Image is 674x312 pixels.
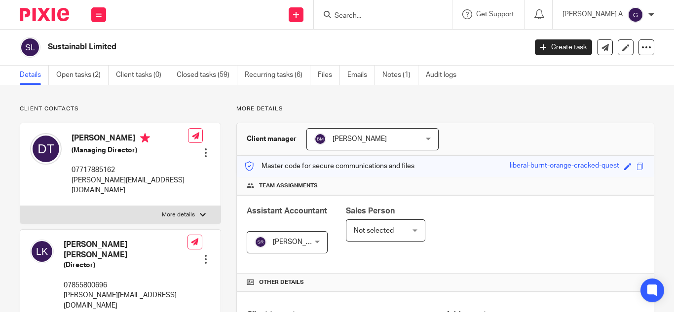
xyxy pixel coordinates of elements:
[64,280,187,290] p: 07855800696
[426,66,464,85] a: Audit logs
[535,39,592,55] a: Create task
[64,260,187,270] h5: (Director)
[333,136,387,142] span: [PERSON_NAME]
[20,105,221,113] p: Client contacts
[318,66,340,85] a: Files
[562,9,623,19] p: [PERSON_NAME] A
[247,207,327,215] span: Assistant Accountant
[255,236,266,248] img: svg%3E
[20,66,49,85] a: Details
[20,37,40,58] img: svg%3E
[314,133,326,145] img: svg%3E
[259,278,304,286] span: Other details
[236,105,654,113] p: More details
[56,66,109,85] a: Open tasks (2)
[72,175,188,196] p: [PERSON_NAME][EMAIL_ADDRESS][DOMAIN_NAME]
[476,11,514,18] span: Get Support
[30,133,62,165] img: svg%3E
[72,145,188,155] h5: (Managing Director)
[247,134,297,144] h3: Client manager
[162,211,195,219] p: More details
[72,133,188,145] h4: [PERSON_NAME]
[140,133,150,143] i: Primary
[244,161,414,171] p: Master code for secure communications and files
[347,66,375,85] a: Emails
[259,182,318,190] span: Team assignments
[334,12,422,21] input: Search
[72,165,188,175] p: 07717885162
[116,66,169,85] a: Client tasks (0)
[346,207,395,215] span: Sales Person
[354,227,394,234] span: Not selected
[48,42,426,52] h2: Sustainabl Limited
[382,66,418,85] a: Notes (1)
[30,240,54,263] img: svg%3E
[20,8,69,21] img: Pixie
[273,239,327,245] span: [PERSON_NAME]
[628,7,643,23] img: svg%3E
[245,66,310,85] a: Recurring tasks (6)
[177,66,237,85] a: Closed tasks (59)
[510,161,619,172] div: liberal-burnt-orange-cracked-quest
[64,290,187,311] p: [PERSON_NAME][EMAIL_ADDRESS][DOMAIN_NAME]
[64,240,187,261] h4: [PERSON_NAME] [PERSON_NAME]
